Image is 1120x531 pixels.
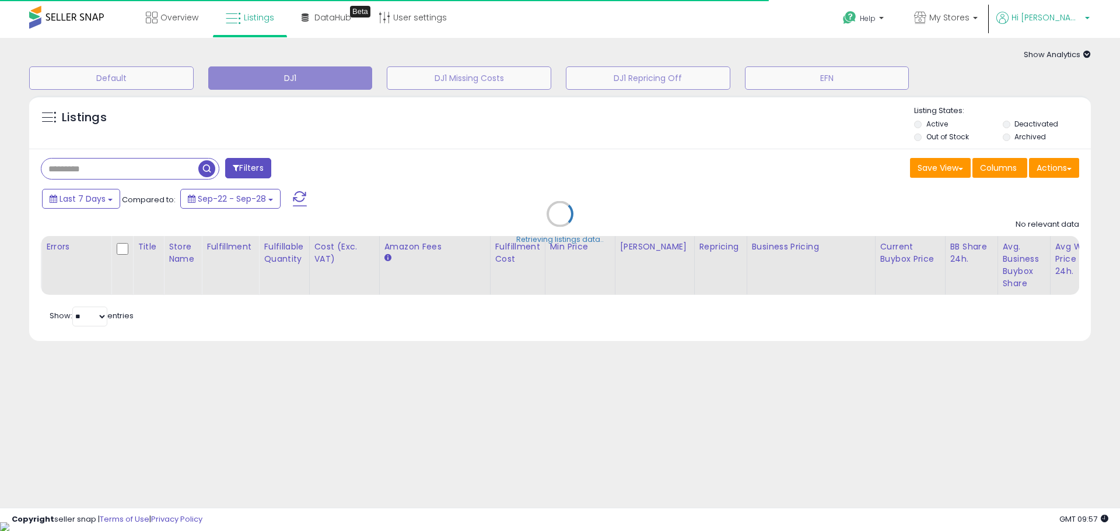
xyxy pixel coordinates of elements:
a: Terms of Use [100,514,149,525]
strong: Copyright [12,514,54,525]
i: Get Help [842,10,857,25]
span: Hi [PERSON_NAME] [1012,12,1081,23]
span: My Stores [929,12,970,23]
button: DJ1 [208,66,373,90]
span: Help [860,13,876,23]
div: Tooltip anchor [350,6,370,17]
div: seller snap | | [12,514,202,525]
button: Default [29,66,194,90]
a: Privacy Policy [151,514,202,525]
span: Overview [160,12,198,23]
a: Hi [PERSON_NAME] [996,12,1090,38]
a: Help [834,2,895,38]
button: DJ1 Repricing Off [566,66,730,90]
span: DataHub [314,12,351,23]
span: Show Analytics [1024,49,1091,60]
div: Retrieving listings data.. [516,234,604,245]
span: Listings [244,12,274,23]
button: DJ1 Missing Costs [387,66,551,90]
span: 2025-10-6 09:57 GMT [1059,514,1108,525]
button: EFN [745,66,909,90]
